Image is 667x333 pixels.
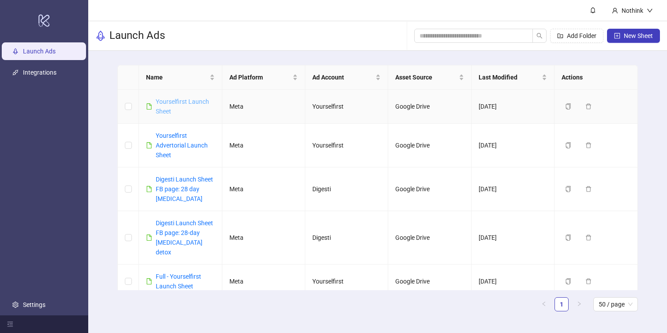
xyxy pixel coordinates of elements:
[565,235,571,241] span: copy
[557,33,563,39] span: folder-add
[312,72,374,82] span: Ad Account
[23,69,56,76] a: Integrations
[388,124,471,167] td: Google Drive
[565,186,571,192] span: copy
[146,72,207,82] span: Name
[607,29,660,43] button: New Sheet
[305,124,388,167] td: Yourselfirst
[593,297,638,311] div: Page Size
[472,167,555,211] td: [DATE]
[555,65,637,90] th: Actions
[537,297,551,311] li: Previous Page
[599,298,633,311] span: 50 / page
[565,278,571,284] span: copy
[305,90,388,124] td: Yourselfirst
[222,90,305,124] td: Meta
[305,65,388,90] th: Ad Account
[156,273,201,290] a: Full - Yourselfirst Launch Sheet
[146,186,152,192] span: file
[567,32,596,39] span: Add Folder
[95,30,106,41] span: rocket
[472,90,555,124] td: [DATE]
[572,297,586,311] button: right
[555,298,568,311] a: 1
[305,167,388,211] td: Digesti
[23,48,56,55] a: Launch Ads
[388,265,471,299] td: Google Drive
[479,72,540,82] span: Last Modified
[472,65,555,90] th: Last Modified
[555,297,569,311] li: 1
[590,7,596,13] span: bell
[388,90,471,124] td: Google Drive
[536,33,543,39] span: search
[472,265,555,299] td: [DATE]
[541,301,547,307] span: left
[614,33,620,39] span: plus-square
[222,167,305,211] td: Meta
[146,142,152,148] span: file
[305,265,388,299] td: Yourselfirst
[156,98,209,115] a: Yourselfirst Launch Sheet
[388,65,471,90] th: Asset Source
[572,297,586,311] li: Next Page
[395,72,457,82] span: Asset Source
[305,211,388,265] td: Digesti
[222,265,305,299] td: Meta
[585,235,592,241] span: delete
[222,211,305,265] td: Meta
[585,103,592,110] span: delete
[585,278,592,284] span: delete
[618,6,647,15] div: Nothink
[388,167,471,211] td: Google Drive
[550,29,603,43] button: Add Folder
[156,219,213,256] a: Digesti Launch Sheet FB page: 28-day [MEDICAL_DATA] detox
[612,8,618,14] span: user
[156,132,208,159] a: Yourselfirst Advertorial Launch Sheet
[23,301,45,308] a: Settings
[577,301,582,307] span: right
[537,297,551,311] button: left
[472,124,555,167] td: [DATE]
[388,211,471,265] td: Google Drive
[472,211,555,265] td: [DATE]
[585,142,592,148] span: delete
[109,29,165,43] h3: Launch Ads
[146,235,152,241] span: file
[146,103,152,110] span: file
[156,176,213,202] a: Digesti Launch Sheet FB page: 28 day [MEDICAL_DATA]
[139,65,222,90] th: Name
[585,186,592,192] span: delete
[565,142,571,148] span: copy
[229,72,291,82] span: Ad Platform
[222,124,305,167] td: Meta
[647,8,653,14] span: down
[565,103,571,110] span: copy
[146,278,152,284] span: file
[7,321,13,327] span: menu-fold
[222,65,305,90] th: Ad Platform
[624,32,653,39] span: New Sheet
